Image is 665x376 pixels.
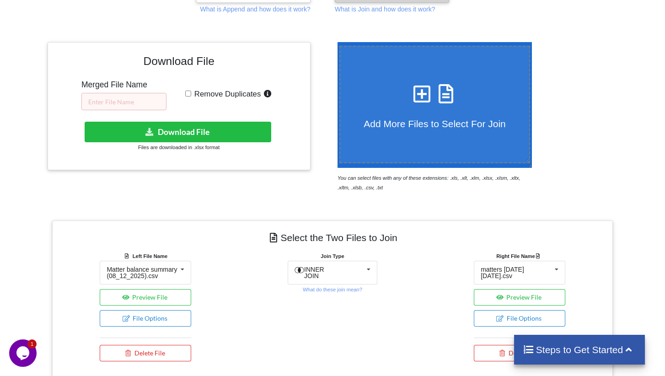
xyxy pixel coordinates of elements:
[81,93,166,110] input: Enter File Name
[200,5,311,14] p: What is Append and how does it work?
[335,5,435,14] p: What is Join and how does it work?
[474,345,565,361] button: Delete File
[338,175,520,190] i: You can select files with any of these extensions: .xls, .xlt, .xlm, .xlsx, .xlsm, .xltx, .xltm, ...
[100,310,191,327] button: File Options
[364,118,505,129] span: Add More Files to Select For Join
[474,289,565,306] button: Preview File
[523,344,636,355] h4: Steps to Get Started
[321,253,344,259] b: Join Type
[9,339,38,367] iframe: chat widget
[133,253,167,259] b: Left File Name
[107,266,177,279] div: Matter balance summary (08_12_2025).csv
[100,345,191,361] button: Delete File
[496,253,542,259] b: Right File Name
[303,287,362,292] small: What do these join mean?
[85,122,272,142] button: Download File
[59,227,606,248] h4: Select the Two Files to Join
[304,266,324,279] span: INNER JOIN
[138,145,220,150] small: Files are downloaded in .xlsx format
[191,90,261,98] span: Remove Duplicates
[481,266,551,279] div: matters [DATE] [DATE].csv
[100,289,191,306] button: Preview File
[54,49,304,77] h3: Download File
[474,310,565,327] button: File Options
[81,80,166,90] h5: Merged File Name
